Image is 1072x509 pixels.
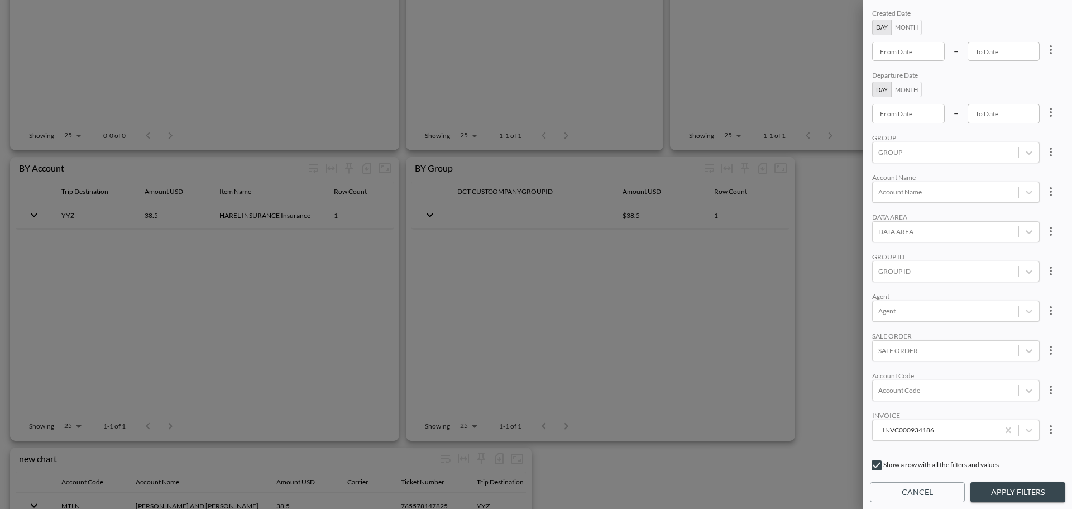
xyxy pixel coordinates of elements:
[970,482,1065,503] button: Apply Filters
[872,451,1040,459] div: Invoice for
[872,332,1040,340] div: SALE ORDER
[968,42,1040,61] input: YYYY-MM-DD
[968,104,1040,123] input: YYYY-MM-DD
[872,173,1040,182] div: Account Name
[872,213,1040,221] div: DATA AREA
[872,82,892,97] button: Day
[1040,39,1062,61] button: more
[1040,260,1062,282] button: more
[872,42,945,61] input: YYYY-MM-DD
[872,292,1040,301] div: Agent
[872,411,1040,420] div: INVOICE
[872,253,1040,261] div: GROUP ID
[1040,299,1062,322] button: more
[1040,101,1062,123] button: more
[872,9,1040,20] div: Created Date
[872,134,1040,142] div: GROUP
[1040,379,1062,401] button: more
[1040,220,1062,242] button: more
[954,106,959,119] p: –
[872,104,945,123] input: YYYY-MM-DD
[872,71,1040,82] div: Departure Date
[954,44,959,57] p: –
[1040,418,1062,441] button: more
[1040,339,1062,361] button: more
[1040,141,1062,163] button: more
[1040,180,1062,203] button: more
[870,459,1065,477] div: Show a row with all the filters and values
[891,82,922,97] button: Month
[878,424,993,436] div: INVC000934186
[891,20,922,35] button: Month
[870,482,965,503] button: Cancel
[872,372,1040,380] div: Account Code
[872,20,892,35] button: Day
[872,411,1063,441] div: INVC000934186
